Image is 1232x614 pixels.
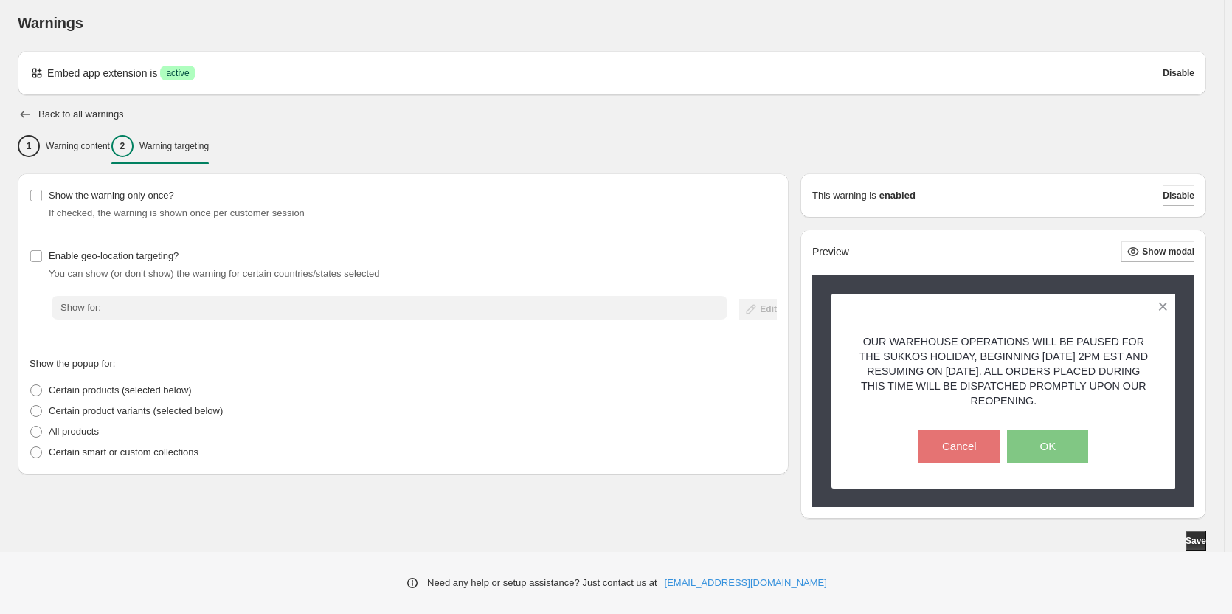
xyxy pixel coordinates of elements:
[1186,531,1206,551] button: Save
[60,302,101,313] span: Show for:
[1163,63,1194,83] button: Disable
[49,250,179,261] span: Enable geo-location targeting?
[49,207,305,218] span: If checked, the warning is shown once per customer session
[47,66,157,80] p: Embed app extension is
[139,140,209,152] p: Warning targeting
[812,188,876,203] p: This warning is
[879,188,916,203] strong: enabled
[1007,430,1088,463] button: OK
[18,135,40,157] div: 1
[111,135,134,157] div: 2
[49,445,198,460] p: Certain smart or custom collections
[49,384,192,396] span: Certain products (selected below)
[49,405,223,416] span: Certain product variants (selected below)
[166,67,189,79] span: active
[1142,246,1194,258] span: Show modal
[49,190,174,201] span: Show the warning only once?
[49,424,99,439] p: All products
[665,576,827,590] a: [EMAIL_ADDRESS][DOMAIN_NAME]
[812,246,849,258] h2: Preview
[1121,241,1194,262] button: Show modal
[1163,67,1194,79] span: Disable
[30,358,115,369] span: Show the popup for:
[38,108,124,120] h2: Back to all warnings
[1186,535,1206,547] span: Save
[49,268,380,279] span: You can show (or don't show) the warning for certain countries/states selected
[111,131,209,162] button: 2Warning targeting
[46,140,110,152] p: Warning content
[1163,190,1194,201] span: Disable
[857,334,1150,408] p: OUR WAREHOUSE OPERATIONS WILL BE PAUSED FOR THE SUKKOS HOLIDAY, BEGINNING [DATE] 2PM EST AND RESU...
[1163,185,1194,206] button: Disable
[18,15,83,31] span: Warnings
[918,430,1000,463] button: Cancel
[18,131,110,162] button: 1Warning content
